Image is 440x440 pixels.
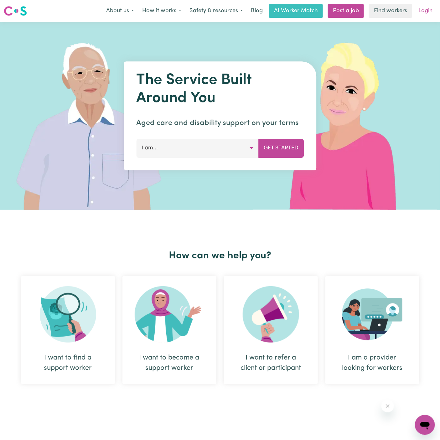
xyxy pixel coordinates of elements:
[258,139,304,158] button: Get Started
[325,276,419,384] div: I am a provider looking for workers
[137,353,201,373] div: I want to become a support worker
[36,353,100,373] div: I want to find a support worker
[136,139,259,158] button: I am...
[381,400,394,412] iframe: Close message
[369,4,412,18] a: Find workers
[243,286,299,343] img: Refer
[122,276,216,384] div: I want to become a support worker
[136,117,304,129] p: Aged care and disability support on your terms
[415,415,435,435] iframe: Button to launch messaging window
[136,71,304,107] h1: The Service Built Around You
[247,4,267,18] a: Blog
[224,276,318,384] div: I want to refer a client or participant
[239,353,303,373] div: I want to refer a client or participant
[340,353,404,373] div: I am a provider looking for workers
[102,4,138,18] button: About us
[135,286,204,343] img: Become Worker
[40,286,96,343] img: Search
[269,4,323,18] a: AI Worker Match
[138,4,185,18] button: How it works
[4,4,27,18] a: Careseekers logo
[4,4,38,9] span: Need any help?
[17,250,423,262] h2: How can we help you?
[415,4,436,18] a: Login
[21,276,115,384] div: I want to find a support worker
[342,286,403,343] img: Provider
[185,4,247,18] button: Safety & resources
[4,5,27,17] img: Careseekers logo
[328,4,364,18] a: Post a job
